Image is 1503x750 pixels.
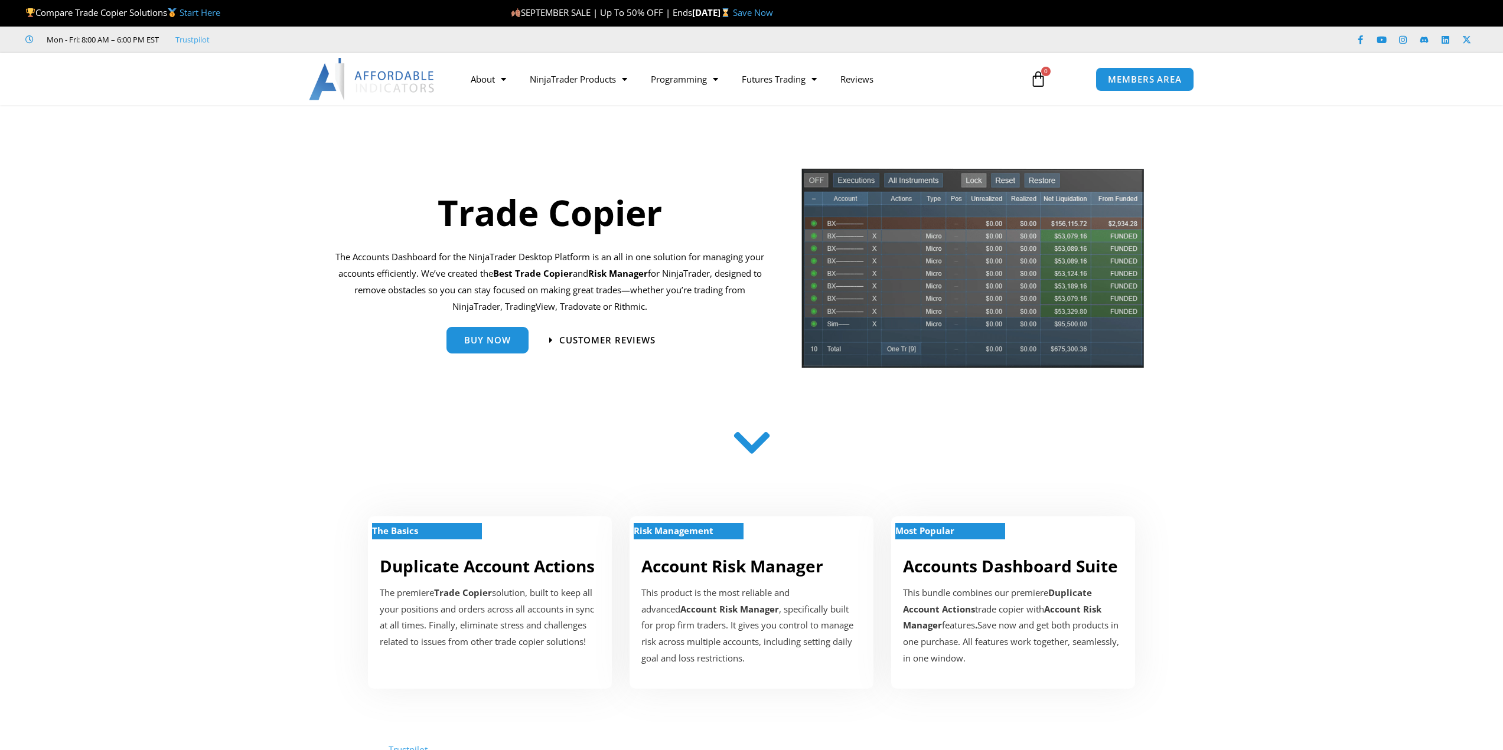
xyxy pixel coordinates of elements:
img: 🥇 [168,8,177,17]
img: 🍂 [511,8,520,17]
strong: [DATE] [692,6,733,18]
h1: Trade Copier [335,188,765,237]
span: 0 [1041,67,1051,76]
strong: Trade Copier [434,587,492,598]
a: Account Risk Manager [641,555,823,577]
span: SEPTEMBER SALE | Up To 50% OFF | Ends [511,6,692,18]
strong: Most Popular [895,525,954,536]
a: MEMBERS AREA [1096,67,1194,91]
a: Futures Trading [730,65,829,93]
a: Reviews [829,65,885,93]
strong: Account Risk Manager [680,603,779,615]
span: Compare Trade Copier Solutions [25,6,220,18]
nav: Menu [459,65,1016,93]
div: This bundle combines our premiere trade copier with features Save now and get both products in on... [903,585,1123,667]
a: Save Now [733,6,773,18]
strong: Risk Management [634,525,713,536]
a: Customer Reviews [549,336,656,345]
span: Customer Reviews [559,336,656,345]
strong: The Basics [372,525,418,536]
span: MEMBERS AREA [1108,75,1182,84]
img: LogoAI | Affordable Indicators – NinjaTrader [309,58,436,100]
a: Trustpilot [175,32,210,47]
img: 🏆 [26,8,35,17]
a: Accounts Dashboard Suite [903,555,1118,577]
b: Duplicate Account Actions [903,587,1092,615]
b: Best Trade Copier [493,267,573,279]
p: The Accounts Dashboard for the NinjaTrader Desktop Platform is an all in one solution for managin... [335,249,765,315]
a: Start Here [180,6,220,18]
img: tradecopier | Affordable Indicators – NinjaTrader [800,167,1145,378]
b: . [975,619,977,631]
a: Buy Now [446,327,529,353]
span: Buy Now [464,336,511,345]
strong: Risk Manager [588,267,648,279]
p: This product is the most reliable and advanced , specifically built for prop firm traders. It giv... [641,585,862,667]
span: Mon - Fri: 8:00 AM – 6:00 PM EST [44,32,159,47]
a: Duplicate Account Actions [380,555,595,577]
img: ⌛ [721,8,730,17]
p: The premiere solution, built to keep all your positions and orders across all accounts in sync at... [380,585,600,650]
a: About [459,65,518,93]
a: 0 [1012,62,1064,96]
a: Programming [639,65,730,93]
a: NinjaTrader Products [518,65,639,93]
